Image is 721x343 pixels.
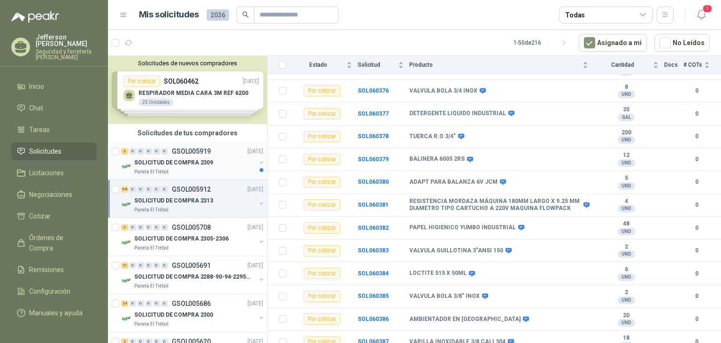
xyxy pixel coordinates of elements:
[137,224,144,231] div: 0
[134,168,169,176] p: Panela El Trébol
[29,308,83,318] span: Manuales y ayuda
[247,299,263,308] p: [DATE]
[594,152,659,159] b: 12
[134,234,229,243] p: SOLICITUD DE COMPRA 2305-2306
[594,56,664,74] th: Cantidad
[11,99,97,117] a: Chat
[683,292,710,301] b: 0
[11,229,97,257] a: Órdenes de Compra
[108,124,267,142] div: Solicitudes de tus compradores
[11,164,97,182] a: Licitaciones
[242,11,249,18] span: search
[121,262,128,269] div: 21
[153,300,160,307] div: 0
[11,261,97,279] a: Remisiones
[145,224,152,231] div: 0
[683,86,710,95] b: 0
[358,62,396,68] span: Solicitud
[121,184,265,214] a: 68 0 0 0 0 0 GSOL005912[DATE] Company LogoSOLICITUD DE COMPRA 2313Panela El Trébol
[683,246,710,255] b: 0
[594,129,659,137] b: 200
[409,316,521,323] b: AMBIENTADOR EN [GEOGRAPHIC_DATA]
[11,78,97,95] a: Inicio
[134,311,213,320] p: SOLICITUD DE COMPRA 2300
[514,35,571,50] div: 1 - 50 de 216
[29,265,64,275] span: Remisiones
[618,296,635,304] div: UND
[11,121,97,139] a: Tareas
[145,300,152,307] div: 0
[134,320,169,328] p: Panela El Trébol
[29,125,50,135] span: Tareas
[358,179,389,185] b: SOL060380
[409,179,498,186] b: ADAPT PARA BALANZA 6V JCM
[134,206,169,214] p: Panela El Trébol
[207,9,229,21] span: 2036
[618,136,635,144] div: UND
[137,300,144,307] div: 0
[304,222,340,234] div: Por cotizar
[683,109,710,118] b: 0
[683,56,721,74] th: # COTs
[409,56,594,74] th: Producto
[304,268,340,279] div: Por cotizar
[683,132,710,141] b: 0
[108,56,267,124] div: Solicitudes de nuevos compradoresPor cotizarSOL060462[DATE] RESPIRADOR MEDIA CARA 3M REF 620025 U...
[121,237,132,248] img: Company Logo
[121,260,265,290] a: 21 0 0 0 0 0 GSOL005691[DATE] Company LogoSOLICITUD DE COMPRA 2288-90-94-2295-96-2301-02-04Panela...
[409,293,480,300] b: VALVULA BOLA 3/8" INOX
[579,34,647,52] button: Asignado a mi
[664,56,683,74] th: Docs
[121,300,128,307] div: 24
[693,7,710,23] button: 1
[594,335,659,342] b: 18
[129,186,136,193] div: 0
[358,133,389,140] a: SOL060378
[11,142,97,160] a: Solicitudes
[36,49,97,60] p: Seguridad y ferretería [PERSON_NAME]
[618,91,635,98] div: UND
[618,182,635,190] div: UND
[121,199,132,210] img: Company Logo
[409,87,477,95] b: VALVULA BOLA 3/4 INOX
[409,156,465,163] b: BALINERA 6005 2RS
[358,87,389,94] a: SOL060376
[11,207,97,225] a: Cotizar
[134,196,213,205] p: SOLICITUD DE COMPRA 2313
[172,262,211,269] p: GSOL005691
[121,313,132,324] img: Company Logo
[594,198,659,205] b: 4
[304,245,340,257] div: Por cotizar
[358,156,389,163] a: SOL060379
[153,186,160,193] div: 0
[29,189,72,200] span: Negociaciones
[304,108,340,119] div: Por cotizar
[409,62,581,68] span: Producto
[172,300,211,307] p: GSOL005686
[112,60,263,67] button: Solicitudes de nuevos compradores
[29,286,70,296] span: Configuración
[683,178,710,187] b: 0
[358,56,409,74] th: Solicitud
[683,201,710,210] b: 0
[594,266,659,273] b: 6
[145,186,152,193] div: 0
[29,103,43,113] span: Chat
[172,186,211,193] p: GSOL005912
[409,133,456,140] b: TUERCA R.O 3/4"
[304,199,340,210] div: Por cotizar
[618,159,635,167] div: UND
[304,291,340,302] div: Por cotizar
[137,186,144,193] div: 0
[594,106,659,114] b: 35
[304,177,340,188] div: Por cotizar
[358,316,389,322] a: SOL060386
[683,315,710,324] b: 0
[304,131,340,142] div: Por cotizar
[11,282,97,300] a: Configuración
[145,262,152,269] div: 0
[29,233,88,253] span: Órdenes de Compra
